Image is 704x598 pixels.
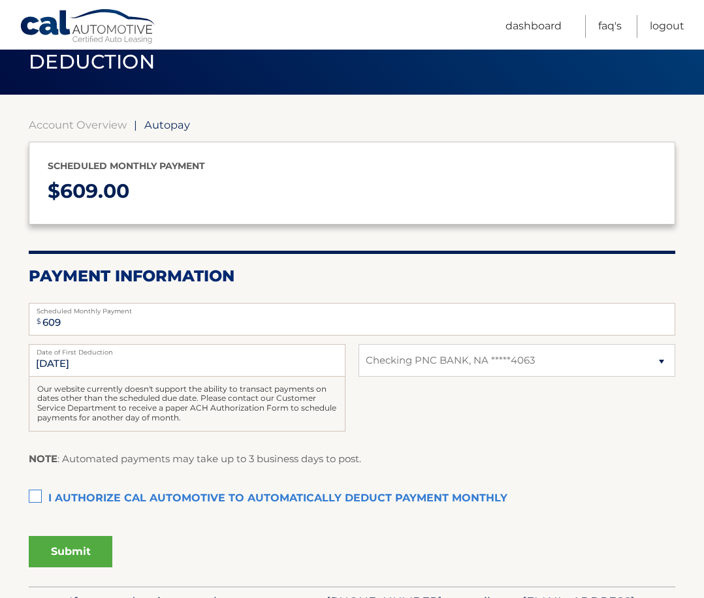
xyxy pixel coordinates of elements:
span: 609.00 [60,179,129,203]
input: Payment Amount [29,303,675,336]
span: | [134,118,137,131]
span: Enroll in automatic recurring monthly payment deduction [29,30,613,74]
div: Our website currently doesn't support the ability to transact payments on dates other than the sc... [29,377,345,432]
span: $ [33,307,45,336]
p: Scheduled monthly payment [48,158,656,174]
p: $ [48,174,656,209]
a: Logout [650,15,684,38]
a: Dashboard [505,15,562,38]
span: Autopay [144,118,190,131]
strong: NOTE [29,452,57,465]
input: Payment Date [29,344,345,377]
label: Scheduled Monthly Payment [29,303,675,313]
a: Account Overview [29,118,127,131]
a: Cal Automotive [20,8,157,46]
button: Submit [29,536,112,567]
p: : Automated payments may take up to 3 business days to post. [29,450,361,467]
a: FAQ's [598,15,622,38]
h2: Payment Information [29,266,675,286]
label: Date of First Deduction [29,344,345,354]
label: I authorize cal automotive to automatically deduct payment monthly [29,486,675,512]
